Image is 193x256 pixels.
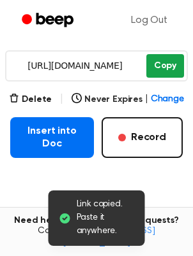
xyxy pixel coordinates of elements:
[59,92,64,107] span: |
[72,93,184,106] button: Never Expires|Change
[9,93,52,106] button: Delete
[145,93,148,106] span: |
[10,117,94,158] button: Insert into Doc
[118,5,180,36] a: Log Out
[151,93,184,106] span: Change
[63,227,155,247] a: [EMAIL_ADDRESS][DOMAIN_NAME]
[102,117,183,158] button: Record
[146,54,184,78] button: Copy
[13,8,85,33] a: Beep
[8,226,185,248] span: Contact us
[77,198,135,238] span: Link copied. Paste it anywhere.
